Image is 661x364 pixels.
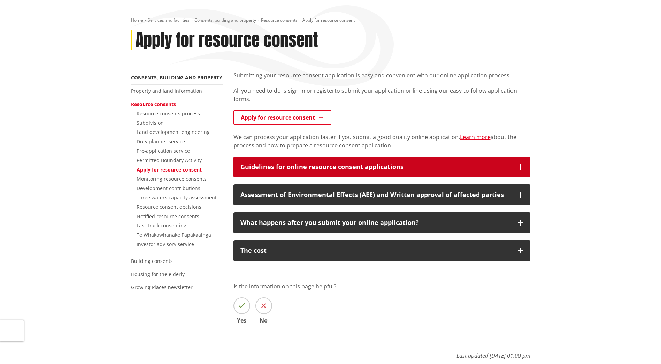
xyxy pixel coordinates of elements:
[137,185,200,191] a: Development contributions
[240,191,511,198] div: Assessment of Environmental Effects (AEE) and Written approval of affected parties
[131,17,143,23] a: Home
[629,335,654,360] iframe: Messenger Launcher
[233,110,331,125] a: Apply for resource consent
[137,204,201,210] a: Resource consent decisions
[131,271,185,278] a: Housing for the elderly
[148,17,190,23] a: Services and facilities
[137,147,190,154] a: Pre-application service
[136,30,318,51] h1: Apply for resource consent
[131,101,176,107] a: Resource consents
[302,17,355,23] span: Apply for resource consent
[137,194,217,201] a: Three waters capacity assessment
[240,247,511,254] div: The cost
[131,284,193,290] a: Growing Places newsletter
[460,133,491,141] a: Learn more
[137,129,210,135] a: Land development engineering
[255,318,272,323] span: No
[137,222,186,229] a: Fast-track consenting
[233,240,530,261] button: The cost
[137,213,199,220] a: Notified resource consents
[233,71,511,79] span: Submitting your resource consent application is easy and convenient with our online application p...
[233,157,530,177] button: Guidelines for online resource consent applications
[131,17,530,23] nav: breadcrumb
[233,344,530,360] p: Last updated [DATE] 01:00 pm
[137,175,207,182] a: Monitoring resource consents
[240,164,511,170] div: Guidelines for online resource consent applications
[137,232,211,238] a: Te Whakawhanake Papakaainga
[137,110,200,117] a: Resource consents process
[233,318,250,323] span: Yes
[233,212,530,233] button: What happens after you submit your online application?
[194,17,256,23] a: Consents, building and property
[137,166,202,173] a: Apply for resource consent
[137,138,185,145] a: Duty planner service
[137,157,202,164] a: Permitted Boundary Activity
[131,74,222,81] a: Consents, building and property
[261,17,298,23] a: Resource consents
[233,282,530,290] p: Is the information on this page helpful?
[233,86,530,103] p: to submit your application online using our easy-to-follow application forms.
[131,88,202,94] a: Property and land information
[137,241,194,248] a: Investor advisory service
[240,219,511,226] div: What happens after you submit your online application?
[233,133,530,150] p: We can process your application faster if you submit a good quality online application. about the...
[233,87,335,94] span: All you need to do is sign-in or register
[137,120,164,126] a: Subdivision
[131,258,173,264] a: Building consents
[233,184,530,205] button: Assessment of Environmental Effects (AEE) and Written approval of affected parties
